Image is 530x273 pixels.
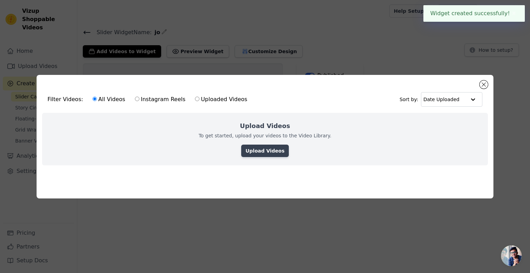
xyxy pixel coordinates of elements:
h2: Upload Videos [240,121,290,131]
div: Sort by: [400,92,483,107]
a: Upload Videos [241,145,288,157]
a: Open chat [501,245,522,266]
button: Close [510,9,518,18]
div: Filter Videos: [48,91,251,107]
label: Instagram Reels [135,95,186,104]
div: Widget created successfully! [423,5,525,22]
p: To get started, upload your videos to the Video Library. [199,132,332,139]
button: Close modal [480,80,488,89]
label: Uploaded Videos [195,95,247,104]
label: All Videos [92,95,126,104]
